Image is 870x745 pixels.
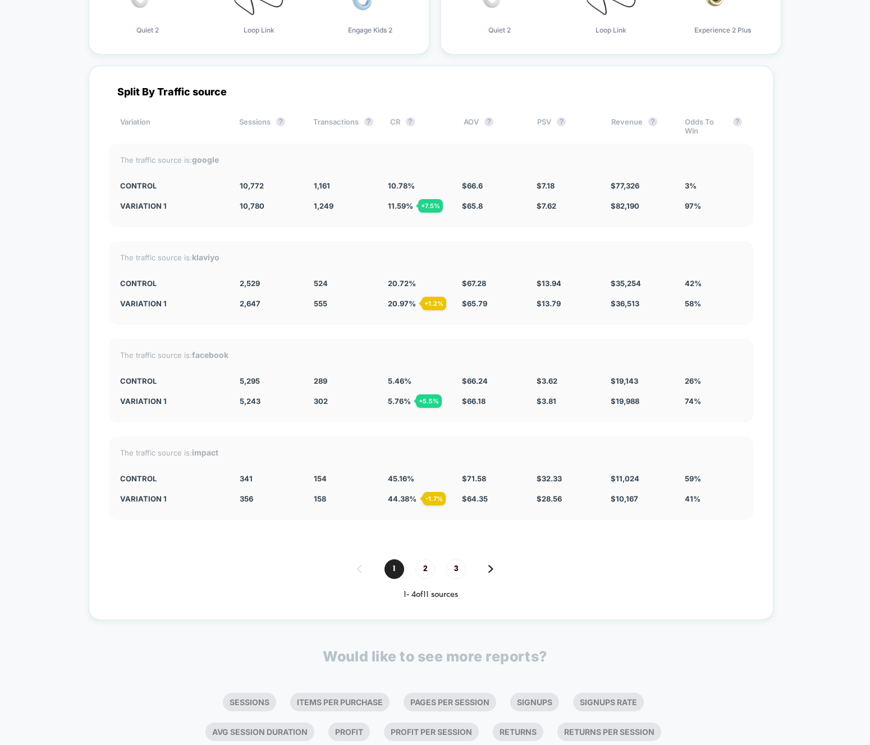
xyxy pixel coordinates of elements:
span: 20.97 % [388,299,416,308]
span: $ 65.8 [462,201,483,210]
span: 1,249 [314,201,333,210]
button: ? [648,117,657,126]
div: CONTROL [120,279,223,288]
button: ? [733,117,742,126]
span: 2,529 [240,279,260,288]
span: 5.76 % [388,397,411,406]
div: PSV [537,117,594,135]
span: $ 3.81 [537,397,556,406]
div: The traffic source is: [120,155,742,164]
div: Variation [120,117,223,135]
button: ? [364,117,373,126]
div: Transactions [313,117,373,135]
span: 20.72 % [388,279,416,288]
div: 42% [685,279,742,288]
span: 45.16 % [388,474,414,483]
span: $ 19,143 [611,376,638,385]
span: Loop Link [596,26,626,34]
div: 58% [685,299,742,308]
span: Quiet 2 [136,26,159,34]
span: 158 [314,494,326,503]
span: $ 10,167 [611,494,638,503]
span: $ 77,326 [611,181,639,190]
span: $ 67.28 [462,279,486,288]
div: 41% [685,494,742,503]
div: CR [390,117,447,135]
div: The traffic source is: [120,350,742,360]
button: ? [276,117,285,126]
span: Engage Kids 2 [348,26,392,34]
div: 1 - 4 of 11 sources [109,590,753,600]
span: 302 [314,397,328,406]
span: $ 82,190 [611,201,639,210]
span: $ 13.79 [537,299,561,308]
span: 1,161 [314,181,330,190]
span: Experience 2 Plus [694,26,751,34]
span: Quiet 2 [488,26,511,34]
span: $ 19,988 [611,397,639,406]
span: $ 66.24 [462,376,488,385]
span: $ 32.33 [537,474,562,483]
span: 2,647 [240,299,260,308]
div: + 7.5 % [418,199,443,213]
div: Variation 1 [120,494,223,503]
span: $ 66.6 [462,181,483,190]
span: 356 [240,494,253,503]
span: 154 [314,474,327,483]
li: Profit [328,723,370,741]
span: $ 11,024 [611,474,639,483]
span: Loop Link [244,26,274,34]
span: 341 [240,474,253,483]
strong: klaviyo [192,252,219,262]
span: 10,780 [240,201,264,210]
div: 59% [685,474,742,483]
div: 26% [685,376,742,385]
li: Signups [510,693,559,711]
span: $ 36,513 [611,299,639,308]
li: Profit Per Session [384,723,479,741]
div: - 1.7 % [423,492,446,505]
span: $ 7.62 [537,201,556,210]
img: pagination forward [488,565,493,573]
div: + 5.5 % [416,394,442,408]
div: 97% [685,201,742,210]
span: 289 [314,376,327,385]
p: Would like to see more reports? [323,648,547,665]
span: 11.59 % [388,201,413,210]
div: Odds To Win [685,117,741,135]
span: 5.46 % [388,376,411,385]
li: Signups Rate [573,693,644,711]
span: 2 [415,559,435,579]
div: Sessions [239,117,296,135]
button: ? [484,117,493,126]
div: 3% [685,181,742,190]
li: Returns [493,723,543,741]
span: 5,243 [240,397,260,406]
li: Returns Per Session [557,723,661,741]
div: + 1.2 % [422,297,446,310]
div: CONTROL [120,181,223,190]
span: 10.78 % [388,181,415,190]
div: The traffic source is: [120,252,742,262]
div: CONTROL [120,474,223,483]
li: Items Per Purchase [290,693,390,711]
span: $ 7.18 [537,181,555,190]
span: 555 [314,299,327,308]
div: CONTROL [120,376,223,385]
span: $ 65.79 [462,299,487,308]
button: ? [406,117,415,126]
div: Variation 1 [120,201,223,210]
li: Sessions [223,693,276,711]
strong: facebook [192,350,228,360]
button: ? [557,117,566,126]
span: $ 28.56 [537,494,562,503]
span: 10,772 [240,181,264,190]
strong: google [192,155,219,164]
li: Pages Per Session [404,693,496,711]
div: Split By Traffic source [109,86,753,98]
div: Revenue [611,117,668,135]
span: $ 64.35 [462,494,488,503]
div: Variation 1 [120,397,223,406]
div: 74% [685,397,742,406]
div: AOV [464,117,520,135]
